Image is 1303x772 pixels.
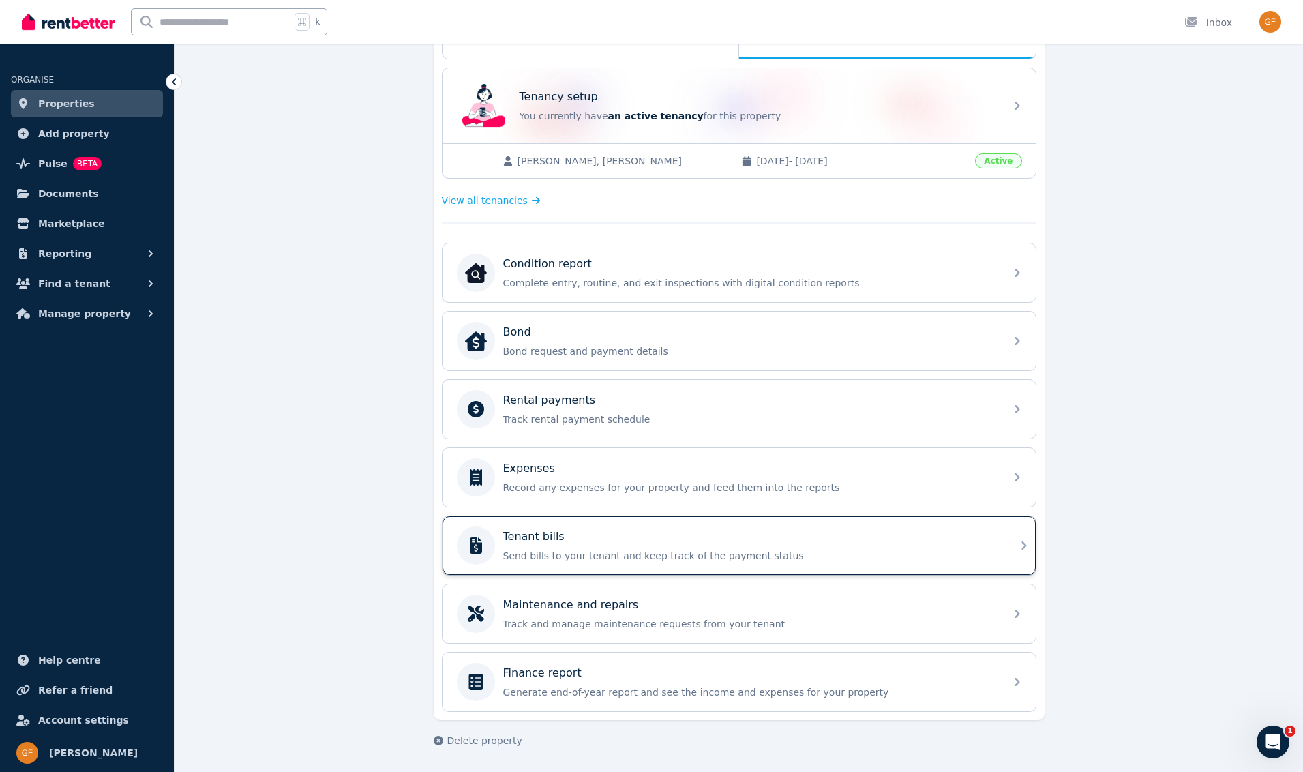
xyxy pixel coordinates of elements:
iframe: Intercom live chat [1257,726,1289,758]
span: [PERSON_NAME] [49,745,138,761]
p: Tenant bills [503,529,565,545]
p: Complete entry, routine, and exit inspections with digital condition reports [503,276,997,290]
p: Track rental payment schedule [503,413,997,426]
button: Manage property [11,300,163,327]
a: BondBondBond request and payment details [443,312,1036,370]
div: Inbox [1184,16,1232,29]
a: Maintenance and repairsTrack and manage maintenance requests from your tenant [443,584,1036,643]
span: Help centre [38,652,101,668]
span: Delete property [447,734,522,747]
p: Condition report [503,256,592,272]
span: 1 [1285,726,1295,737]
span: View all tenancies [442,194,528,207]
img: Tenancy setup [462,84,506,128]
a: Marketplace [11,210,163,237]
button: Reporting [11,240,163,267]
button: Delete property [434,734,522,747]
span: ORGANISE [11,75,54,85]
a: PulseBETA [11,150,163,177]
p: Bond request and payment details [503,344,997,358]
a: Account settings [11,707,163,734]
span: Account settings [38,712,129,728]
img: Condition report [465,262,487,284]
img: Bond [465,330,487,352]
a: Tenant billsSend bills to your tenant and keep track of the payment status [443,516,1036,575]
a: Refer a friend [11,677,163,704]
span: [PERSON_NAME], [PERSON_NAME] [518,154,728,168]
span: Marketplace [38,216,104,232]
p: Bond [503,324,531,340]
span: Pulse [38,155,68,172]
span: Add property [38,125,110,142]
span: Find a tenant [38,276,110,292]
span: [DATE] - [DATE] [756,154,967,168]
img: Giora Friede [1259,11,1281,33]
span: Properties [38,95,95,112]
a: Properties [11,90,163,117]
p: Rental payments [503,392,596,409]
img: Giora Friede [16,742,38,764]
span: k [315,16,320,27]
p: Generate end-of-year report and see the income and expenses for your property [503,685,997,699]
p: Record any expenses for your property and feed them into the reports [503,481,997,494]
button: Find a tenant [11,270,163,297]
p: Finance report [503,665,582,681]
img: RentBetter [22,12,115,32]
a: View all tenancies [442,194,541,207]
span: BETA [73,157,102,170]
span: Reporting [38,246,91,262]
p: Tenancy setup [520,89,598,105]
span: Manage property [38,306,131,322]
span: an active tenancy [608,110,704,121]
a: Rental paymentsTrack rental payment schedule [443,380,1036,439]
a: Add property [11,120,163,147]
p: Expenses [503,460,555,477]
span: Documents [38,185,99,202]
p: Track and manage maintenance requests from your tenant [503,617,997,631]
a: Condition reportCondition reportComplete entry, routine, and exit inspections with digital condit... [443,243,1036,302]
span: Active [975,153,1021,168]
a: ExpensesRecord any expenses for your property and feed them into the reports [443,448,1036,507]
p: You currently have for this property [520,109,997,123]
p: Maintenance and repairs [503,597,639,613]
a: Finance reportGenerate end-of-year report and see the income and expenses for your property [443,653,1036,711]
p: Send bills to your tenant and keep track of the payment status [503,549,997,563]
span: Refer a friend [38,682,113,698]
a: Help centre [11,647,163,674]
a: Documents [11,180,163,207]
a: Tenancy setupTenancy setupYou currently havean active tenancyfor this property [443,68,1036,143]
